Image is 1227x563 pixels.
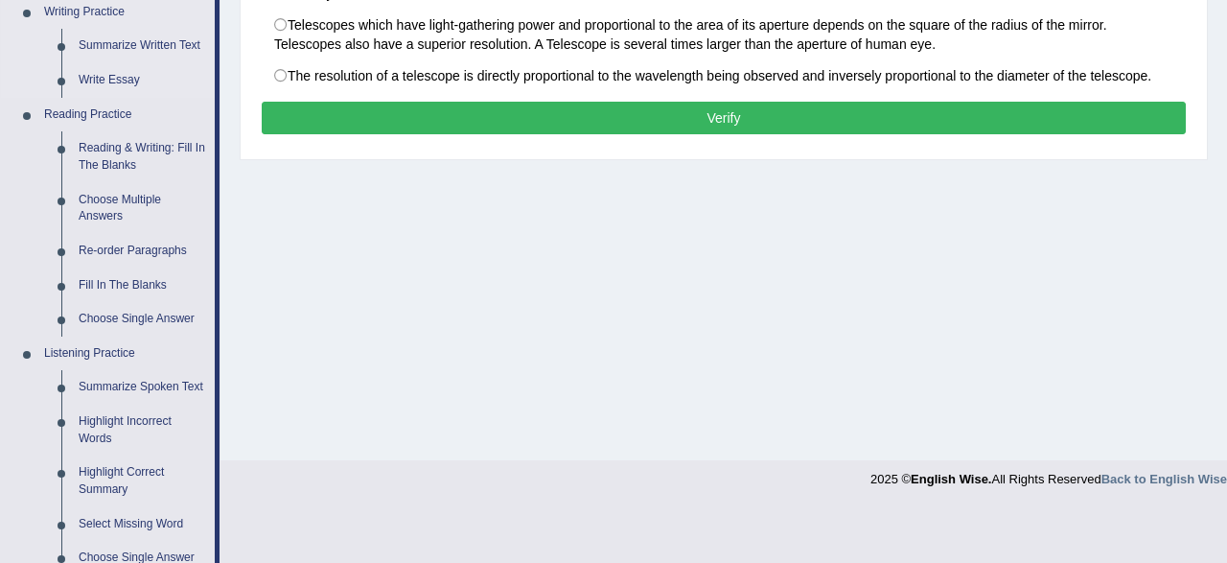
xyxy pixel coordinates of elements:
a: Re-order Paragraphs [70,234,215,269]
a: Highlight Incorrect Words [70,405,215,456]
a: Choose Multiple Answers [70,183,215,234]
a: Choose Single Answer [70,302,215,337]
a: Reading & Writing: Fill In The Blanks [70,131,215,182]
label: The resolution of a telescope is directly proportional to the wavelength being observed and inver... [262,59,1186,92]
strong: English Wise. [911,472,991,486]
a: Write Essay [70,63,215,98]
div: 2025 © All Rights Reserved [870,460,1227,488]
a: Back to English Wise [1101,472,1227,486]
a: Select Missing Word [70,507,215,542]
a: Highlight Correct Summary [70,456,215,506]
a: Reading Practice [35,98,215,132]
a: Fill In The Blanks [70,269,215,303]
a: Summarize Spoken Text [70,370,215,405]
button: Verify [262,102,1186,134]
a: Listening Practice [35,337,215,371]
a: Summarize Written Text [70,29,215,63]
label: Telescopes which have light-gathering power and proportional to the area of its aperture depends ... [262,9,1186,60]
